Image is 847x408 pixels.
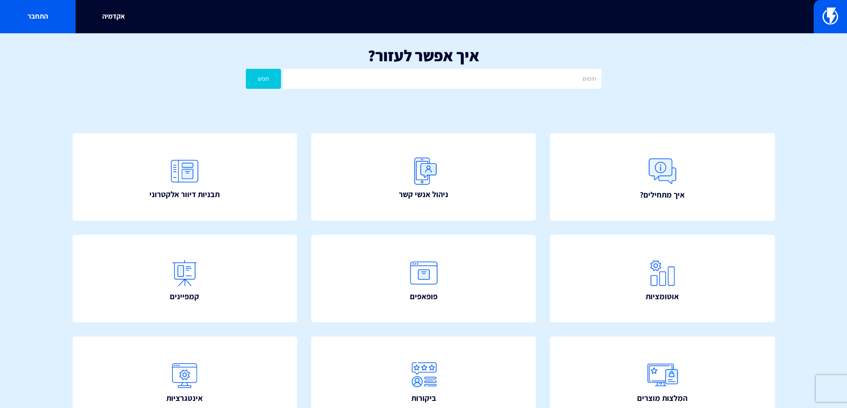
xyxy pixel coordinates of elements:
[637,392,687,404] span: המלצות מוצרים
[311,235,536,323] a: פופאפים
[72,133,297,221] a: תבניות דיוור אלקטרוני
[149,189,220,200] span: תבניות דיוור אלקטרוני
[550,133,775,221] a: איך מתחילים?
[166,392,203,404] span: אינטגרציות
[283,69,601,89] input: חיפוש
[411,392,436,404] span: ביקורות
[410,291,438,302] span: פופאפים
[311,133,536,221] a: ניהול אנשי קשר
[550,235,775,323] a: אוטומציות
[170,291,199,302] span: קמפיינים
[224,7,624,27] input: חיפוש מהיר...
[646,291,679,302] span: אוטומציות
[399,189,448,200] span: ניהול אנשי קשר
[246,69,281,89] button: חפש
[640,189,685,201] span: איך מתחילים?
[72,235,297,323] a: קמפיינים
[13,47,834,64] h1: איך אפשר לעזור?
